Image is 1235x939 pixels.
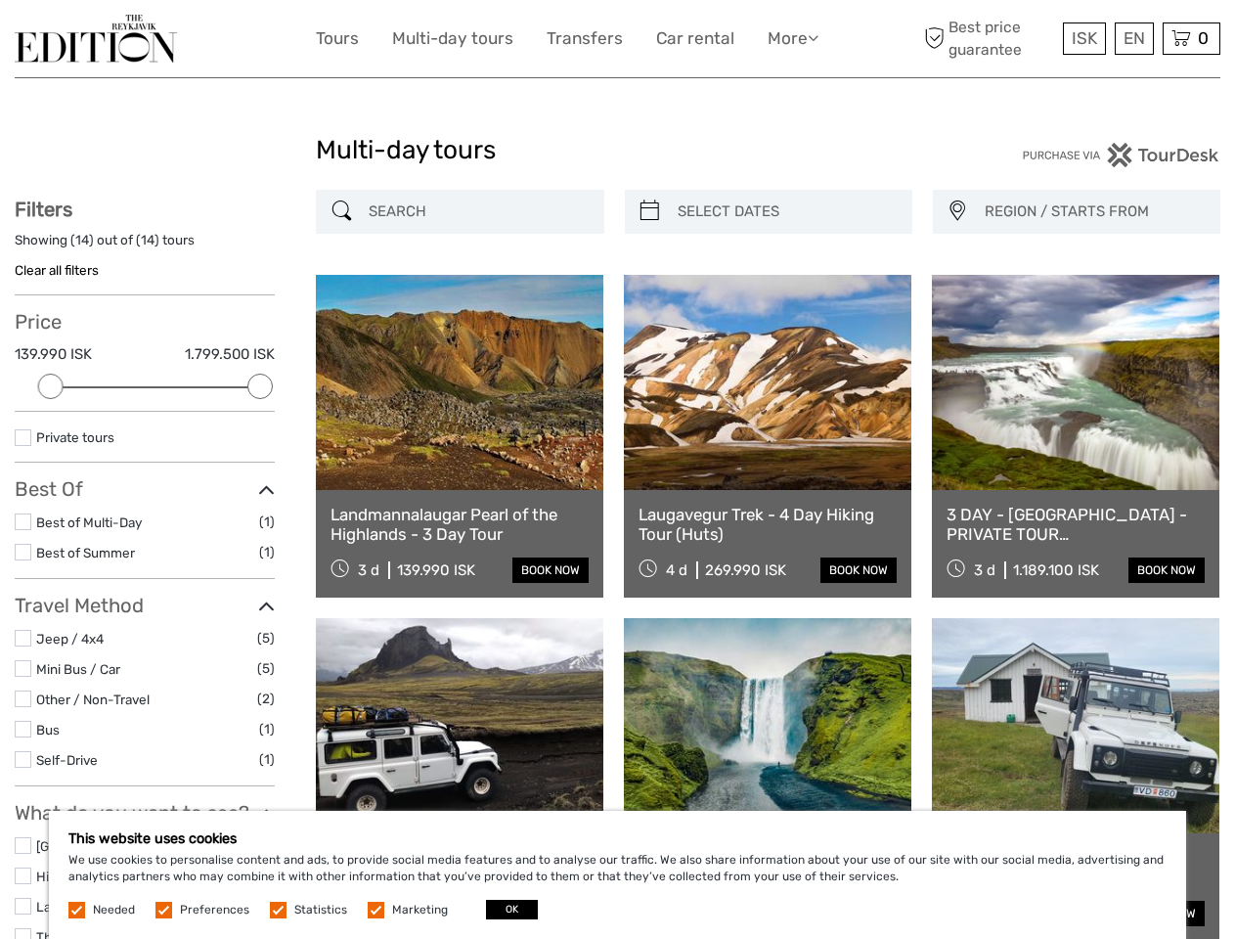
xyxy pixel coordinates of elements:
span: ISK [1072,28,1097,48]
a: Laugavegur Trek - 4 Day Hiking Tour (Huts) [639,505,897,545]
a: Landmannalaugar Pearl of the Highlands - 3 Day Tour [331,505,589,545]
input: SELECT DATES [670,195,903,229]
h5: This website uses cookies [68,830,1167,847]
a: book now [820,558,897,583]
strong: Filters [15,198,72,221]
a: Private tours [36,429,114,445]
img: PurchaseViaTourDesk.png [1022,143,1220,167]
a: Clear all filters [15,262,99,278]
span: (1) [259,511,275,533]
a: Mini Bus / Car [36,661,120,677]
span: 4 d [666,561,687,579]
a: Best of Summer [36,545,135,560]
a: Other / Non-Travel [36,692,150,707]
a: Highlands [36,869,97,884]
a: Tours [316,24,359,53]
a: [GEOGRAPHIC_DATA] [36,838,169,854]
a: More [768,24,818,53]
h3: Price [15,310,275,334]
h3: Travel Method [15,594,275,617]
span: 3 d [974,561,995,579]
span: (2) [257,688,275,710]
button: REGION / STARTS FROM [976,196,1211,228]
p: We're away right now. Please check back later! [27,34,221,50]
label: 1.799.500 ISK [185,344,275,365]
span: (5) [257,627,275,649]
label: 14 [141,231,154,249]
a: 3 DAY - [GEOGRAPHIC_DATA] - PRIVATE TOUR ([GEOGRAPHIC_DATA], [GEOGRAPHIC_DATA]) [947,505,1205,545]
div: 1.189.100 ISK [1013,561,1099,579]
span: (5) [257,657,275,680]
label: Statistics [294,902,347,918]
label: Needed [93,902,135,918]
button: OK [486,900,538,919]
a: Landmannalaugar [36,899,145,915]
span: (1) [259,748,275,771]
label: Preferences [180,902,249,918]
a: Transfers [547,24,623,53]
a: Self-Drive [36,752,98,768]
span: (1) [259,718,275,740]
span: (1) [259,541,275,563]
label: Marketing [392,902,448,918]
a: Best of Multi-Day [36,514,142,530]
label: 139.990 ISK [15,344,92,365]
span: 3 d [358,561,379,579]
a: book now [1128,558,1205,583]
h3: Best Of [15,477,275,501]
div: Showing ( ) out of ( ) tours [15,231,275,261]
span: Best price guarantee [919,17,1058,60]
a: Car rental [656,24,734,53]
div: 139.990 ISK [397,561,475,579]
input: SEARCH [361,195,594,229]
h1: Multi-day tours [316,135,919,166]
img: The Reykjavík Edition [15,15,177,63]
button: Open LiveChat chat widget [225,30,248,54]
a: Multi-day tours [392,24,513,53]
span: 0 [1195,28,1212,48]
div: 269.990 ISK [705,561,786,579]
div: We use cookies to personalise content and ads, to provide social media features and to analyse ou... [49,811,1186,939]
h3: What do you want to see? [15,801,275,825]
a: book now [512,558,589,583]
a: Bus [36,722,60,738]
a: Jeep / 4x4 [36,631,104,647]
div: EN [1115,22,1154,55]
label: 14 [75,231,89,249]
